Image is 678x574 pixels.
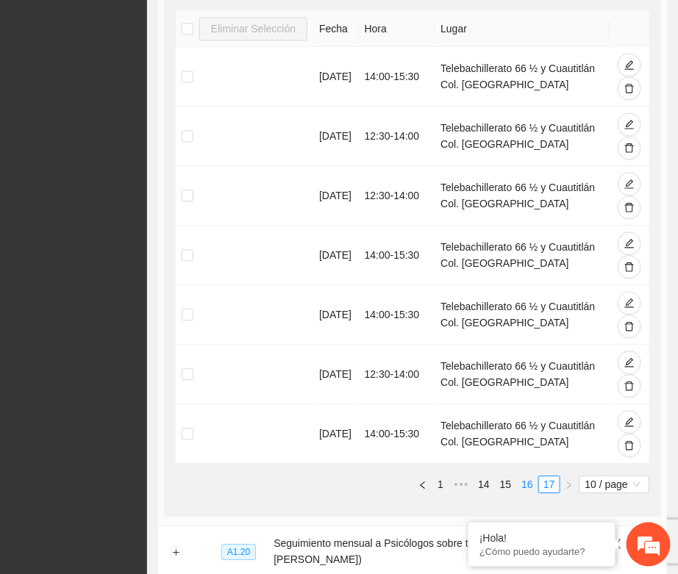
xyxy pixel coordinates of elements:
[618,315,641,338] button: delete
[359,345,435,404] td: 12:30 - 14:00
[618,53,641,76] button: edit
[199,17,307,40] button: Eliminar Selección
[495,476,517,493] li: 15
[313,107,359,166] td: [DATE]
[313,345,359,404] td: [DATE]
[313,166,359,226] td: [DATE]
[618,291,641,315] button: edit
[624,298,635,309] span: edit
[624,381,635,392] span: delete
[624,238,635,250] span: edit
[618,255,641,279] button: delete
[313,404,359,464] td: [DATE]
[517,476,538,492] a: 16
[474,476,494,492] a: 14
[560,476,578,493] li: Next Page
[624,143,635,154] span: delete
[539,476,560,492] a: 17
[7,401,280,453] textarea: Escriba su mensaje y pulse “Intro”
[618,76,641,100] button: delete
[435,285,610,345] td: Telebachillerato 66 ½ y Cuautitlán Col. [GEOGRAPHIC_DATA]
[585,476,643,492] span: 10 / page
[435,166,610,226] td: Telebachillerato 66 ½ y Cuautitlán Col. [GEOGRAPHIC_DATA]
[624,60,635,71] span: edit
[624,262,635,273] span: delete
[170,546,182,558] button: Expand row
[313,47,359,107] td: [DATE]
[624,119,635,131] span: edit
[435,345,610,404] td: Telebachillerato 66 ½ y Cuautitlán Col. [GEOGRAPHIC_DATA]
[449,476,473,493] li: Previous 5 Pages
[359,166,435,226] td: 12:30 - 14:00
[496,476,516,492] a: 15
[618,351,641,374] button: edit
[313,285,359,345] td: [DATE]
[618,136,641,159] button: delete
[414,476,432,493] li: Previous Page
[618,112,641,136] button: edit
[435,404,610,464] td: Telebachillerato 66 ½ y Cuautitlán Col. [GEOGRAPHIC_DATA]
[313,11,359,47] th: Fecha
[359,11,435,47] th: Hora
[479,532,604,544] div: ¡Hola!
[435,107,610,166] td: Telebachillerato 66 ½ y Cuautitlán Col. [GEOGRAPHIC_DATA]
[85,196,203,345] span: Estamos en línea.
[560,476,578,493] button: right
[516,476,538,493] li: 16
[624,440,635,452] span: delete
[618,195,641,219] button: delete
[76,75,247,94] div: Chatee con nosotros ahora
[624,202,635,214] span: delete
[359,226,435,285] td: 14:00 - 15:30
[618,434,641,457] button: delete
[624,357,635,369] span: edit
[313,226,359,285] td: [DATE]
[449,476,473,493] span: •••
[624,83,635,95] span: delete
[473,476,495,493] li: 14
[432,476,449,492] a: 1
[618,374,641,398] button: delete
[618,232,641,255] button: edit
[414,476,432,493] button: left
[579,476,649,493] div: Page Size
[618,172,641,195] button: edit
[435,226,610,285] td: Telebachillerato 66 ½ y Cuautitlán Col. [GEOGRAPHIC_DATA]
[418,481,427,489] span: left
[241,7,276,43] div: Minimizar ventana de chat en vivo
[432,476,449,493] li: 1
[618,410,641,434] button: edit
[221,544,256,560] span: A1.20
[624,417,635,428] span: edit
[435,47,610,107] td: Telebachillerato 66 ½ y Cuautitlán Col. [GEOGRAPHIC_DATA]
[435,11,610,47] th: Lugar
[624,179,635,190] span: edit
[359,107,435,166] td: 12:30 - 14:00
[565,481,574,489] span: right
[359,47,435,107] td: 14:00 - 15:30
[479,546,604,557] p: ¿Cómo puedo ayudarte?
[624,321,635,333] span: delete
[359,404,435,464] td: 14:00 - 15:30
[538,476,560,493] li: 17
[359,285,435,345] td: 14:00 - 15:30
